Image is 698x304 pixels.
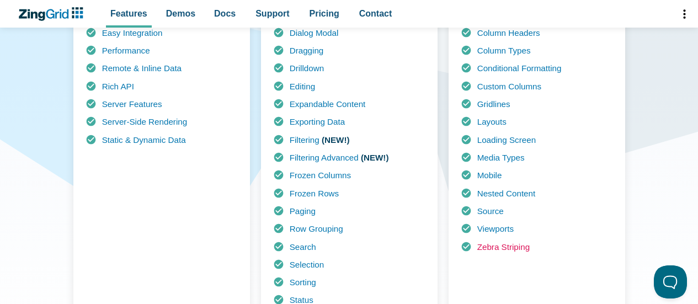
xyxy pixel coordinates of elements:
[290,99,366,109] a: Expandable Content
[477,153,525,162] a: Media Types
[477,99,510,109] a: Gridlines
[290,46,324,55] a: Dragging
[102,46,150,55] a: Performance
[102,82,134,91] a: Rich API
[214,6,236,21] span: Docs
[290,189,339,198] a: Frozen Rows
[477,82,541,91] a: Custom Columns
[110,6,147,21] span: Features
[290,117,345,126] a: Exporting Data
[359,6,392,21] span: Contact
[654,265,687,298] iframe: Toggle Customer Support
[290,278,316,287] a: Sorting
[290,82,315,91] a: Editing
[477,46,531,55] a: Column Types
[477,170,502,180] a: Mobile
[477,28,540,38] a: Column Headers
[290,28,339,38] a: Dialog Modal
[102,135,186,145] a: Static & Dynamic Data
[290,206,316,216] a: Paging
[310,6,339,21] span: Pricing
[290,153,359,162] a: Filtering Advanced
[18,7,89,21] a: ZingChart Logo. Click to return to the homepage
[290,224,343,233] a: Row Grouping
[290,242,316,252] a: Search
[102,117,188,126] a: Server-Side Rendering
[102,63,182,73] a: Remote & Inline Data
[477,189,536,198] a: Nested Content
[477,63,562,73] a: Conditional Formatting
[477,242,530,252] a: Zebra Striping
[102,99,162,109] a: Server Features
[477,224,514,233] a: Viewports
[290,63,324,73] a: Drilldown
[477,135,536,145] a: Loading Screen
[477,206,504,216] a: Source
[361,153,389,162] b: (NEW!)
[290,260,324,269] a: Selection
[290,135,319,145] a: Filtering
[255,6,289,21] span: Support
[290,170,351,180] a: Frozen Columns
[477,117,507,126] a: Layouts
[322,135,350,145] b: (NEW!)
[102,28,163,38] a: Easy Integration
[166,6,195,21] span: Demos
